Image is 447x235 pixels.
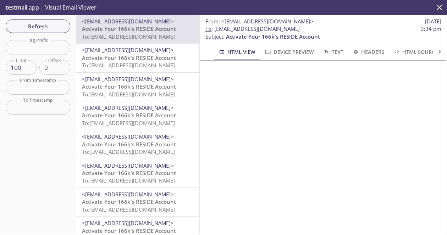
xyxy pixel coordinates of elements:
div: <[EMAIL_ADDRESS][DOMAIN_NAME]>Activate Your 166k's RESIDE AccountTo:[EMAIL_ADDRESS][DOMAIN_NAME] [76,73,199,101]
span: To: [EMAIL_ADDRESS][DOMAIN_NAME] [82,177,175,184]
span: To: [EMAIL_ADDRESS][DOMAIN_NAME] [82,62,175,69]
span: <[EMAIL_ADDRESS][DOMAIN_NAME]> [82,46,174,54]
span: HTML Source [393,47,438,56]
span: To [205,25,211,32]
span: Subject [205,33,223,40]
div: <[EMAIL_ADDRESS][DOMAIN_NAME]>Activate Your 166k's RESIDE AccountTo:[EMAIL_ADDRESS][DOMAIN_NAME] [76,159,199,188]
div: <[EMAIL_ADDRESS][DOMAIN_NAME]>Activate Your 166k's RESIDE AccountTo:[EMAIL_ADDRESS][DOMAIN_NAME] [76,15,199,43]
span: HTML View [218,47,255,56]
button: Refresh [6,19,70,33]
span: <[EMAIL_ADDRESS][DOMAIN_NAME]> [82,133,174,140]
span: : [EMAIL_ADDRESS][DOMAIN_NAME] [205,25,300,33]
span: <[EMAIL_ADDRESS][DOMAIN_NAME]> [82,162,174,169]
div: <[EMAIL_ADDRESS][DOMAIN_NAME]>Activate Your 166k's RESIDE AccountTo:[EMAIL_ADDRESS][DOMAIN_NAME] [76,44,199,72]
span: <[EMAIL_ADDRESS][DOMAIN_NAME]> [82,191,174,198]
span: Activate Your 166k's RESIDE Account [82,198,176,205]
span: Activate Your 166k's RESIDE Account [82,227,176,234]
span: To: [EMAIL_ADDRESS][DOMAIN_NAME] [82,206,175,213]
p: : [205,25,441,40]
div: <[EMAIL_ADDRESS][DOMAIN_NAME]>Activate Your 166k's RESIDE AccountTo:[EMAIL_ADDRESS][DOMAIN_NAME] [76,130,199,158]
span: To: [EMAIL_ADDRESS][DOMAIN_NAME] [82,119,175,127]
span: Activate Your 166k's RESIDE Account [82,83,176,90]
span: testmail [6,4,27,11]
span: <[EMAIL_ADDRESS][DOMAIN_NAME]> [82,219,174,226]
span: <[EMAIL_ADDRESS][DOMAIN_NAME]> [82,104,174,111]
span: Activate Your 166k's RESIDE Account [82,112,176,119]
span: <[EMAIL_ADDRESS][DOMAIN_NAME]> [82,75,174,83]
span: Activate Your 166k's RESIDE Account [82,169,176,177]
span: Activate Your 166k's RESIDE Account [82,141,176,148]
span: Text [322,47,343,56]
div: <[EMAIL_ADDRESS][DOMAIN_NAME]>Activate Your 166k's RESIDE AccountTo:[EMAIL_ADDRESS][DOMAIN_NAME] [76,188,199,216]
span: Activate Your 166k's RESIDE Account [82,25,176,32]
span: 3:34 pm [421,25,441,33]
span: To: [EMAIL_ADDRESS][DOMAIN_NAME] [82,148,175,155]
span: [DATE] [425,18,441,25]
span: From [205,18,219,25]
span: To: [EMAIL_ADDRESS][DOMAIN_NAME] [82,91,175,98]
span: Activate Your 166k's RESIDE Account [226,33,320,40]
span: <[EMAIL_ADDRESS][DOMAIN_NAME]> [221,18,313,25]
span: : [205,18,313,25]
div: <[EMAIL_ADDRESS][DOMAIN_NAME]>Activate Your 166k's RESIDE AccountTo:[EMAIL_ADDRESS][DOMAIN_NAME] [76,101,199,130]
span: Device Preview [264,47,314,56]
span: Activate Your 166k's RESIDE Account [82,54,176,61]
span: <[EMAIL_ADDRESS][DOMAIN_NAME]> [82,18,174,25]
span: Refresh [11,22,65,31]
span: To: [EMAIL_ADDRESS][DOMAIN_NAME] [82,33,175,40]
span: Headers [352,47,384,56]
